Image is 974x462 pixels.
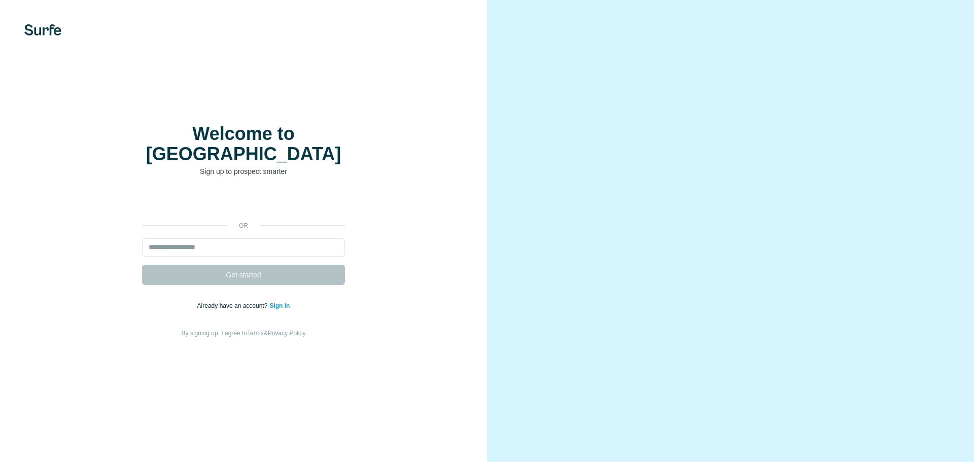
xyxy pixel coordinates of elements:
[142,166,345,176] p: Sign up to prospect smarter
[269,302,290,309] a: Sign in
[137,192,350,214] iframe: Knappen Logga in med Google
[268,330,306,337] a: Privacy Policy
[247,330,264,337] a: Terms
[24,24,61,35] img: Surfe's logo
[182,330,306,337] span: By signing up, I agree to &
[197,302,270,309] span: Already have an account?
[227,221,260,230] p: or
[142,124,345,164] h1: Welcome to [GEOGRAPHIC_DATA]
